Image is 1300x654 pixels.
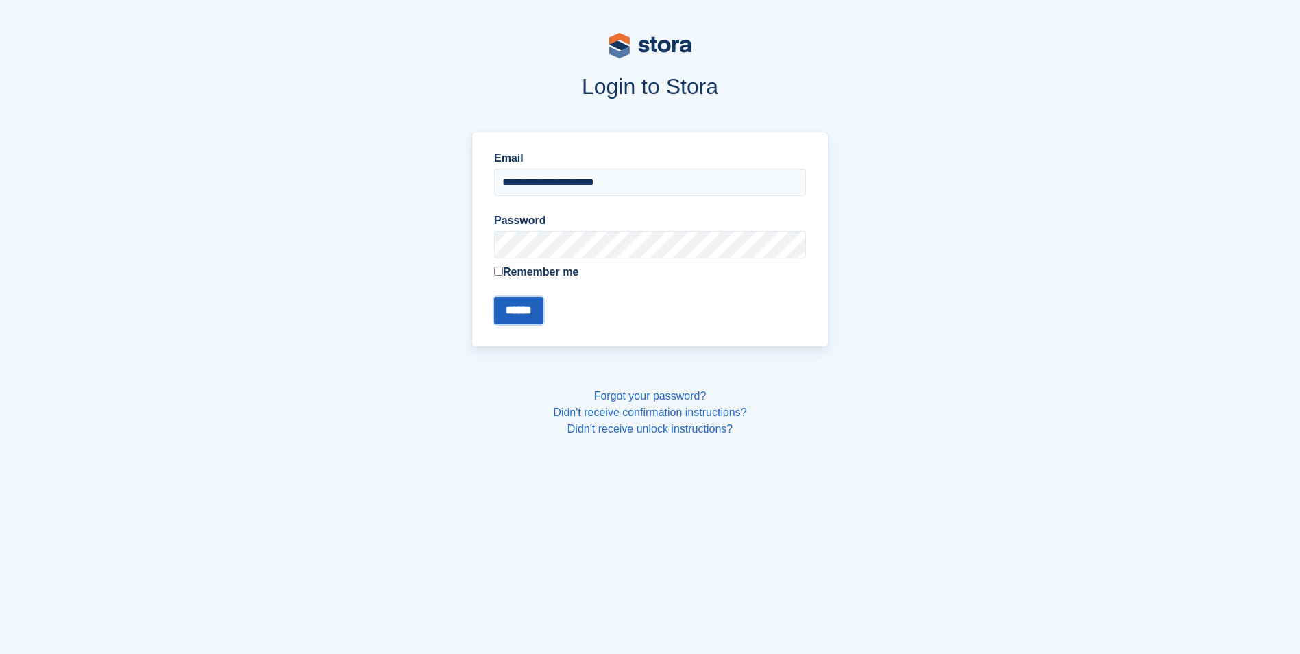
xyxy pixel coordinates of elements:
[210,74,1090,99] h1: Login to Stora
[494,264,806,280] label: Remember me
[494,267,503,276] input: Remember me
[567,423,733,435] a: Didn't receive unlock instructions?
[494,150,806,167] label: Email
[553,407,746,418] a: Didn't receive confirmation instructions?
[609,33,691,58] img: stora-logo-53a41332b3708ae10de48c4981b4e9114cc0af31d8433b30ea865607fb682f29.svg
[594,390,707,402] a: Forgot your password?
[494,213,806,229] label: Password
